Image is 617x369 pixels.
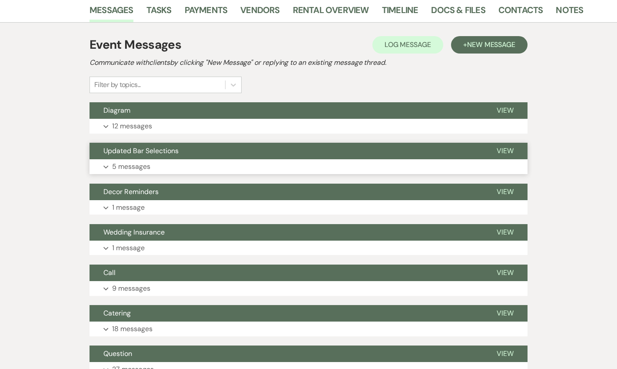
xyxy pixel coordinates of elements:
[103,268,116,277] span: Call
[112,242,145,254] p: 1 message
[90,305,483,322] button: Catering
[90,3,133,22] a: Messages
[112,283,150,294] p: 9 messages
[382,3,418,22] a: Timeline
[146,3,172,22] a: Tasks
[483,305,527,322] button: View
[483,346,527,362] button: View
[103,349,132,358] span: Question
[103,146,179,155] span: Updated Bar Selections
[497,187,514,196] span: View
[240,3,279,22] a: Vendors
[103,106,130,115] span: Diagram
[431,3,485,22] a: Docs & Files
[112,121,152,132] p: 12 messages
[385,40,431,49] span: Log Message
[103,187,159,196] span: Decor Reminders
[90,281,527,296] button: 9 messages
[90,57,527,68] h2: Communicate with clients by clicking "New Message" or replying to an existing message thread.
[112,161,150,172] p: 5 messages
[497,228,514,237] span: View
[483,143,527,159] button: View
[483,102,527,119] button: View
[94,80,141,90] div: Filter by topics...
[556,3,583,22] a: Notes
[498,3,543,22] a: Contacts
[90,102,483,119] button: Diagram
[483,265,527,281] button: View
[103,228,165,237] span: Wedding Insurance
[112,323,153,335] p: 18 messages
[90,143,483,159] button: Updated Bar Selections
[90,265,483,281] button: Call
[90,224,483,241] button: Wedding Insurance
[90,184,483,200] button: Decor Reminders
[90,159,527,174] button: 5 messages
[483,184,527,200] button: View
[90,36,181,54] h1: Event Messages
[497,309,514,318] span: View
[467,40,515,49] span: New Message
[103,309,131,318] span: Catering
[185,3,228,22] a: Payments
[90,200,527,215] button: 1 message
[90,119,527,134] button: 12 messages
[90,322,527,336] button: 18 messages
[451,36,527,54] button: +New Message
[497,349,514,358] span: View
[372,36,443,54] button: Log Message
[497,106,514,115] span: View
[112,202,145,213] p: 1 message
[90,241,527,255] button: 1 message
[497,146,514,155] span: View
[90,346,483,362] button: Question
[483,224,527,241] button: View
[497,268,514,277] span: View
[293,3,369,22] a: Rental Overview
